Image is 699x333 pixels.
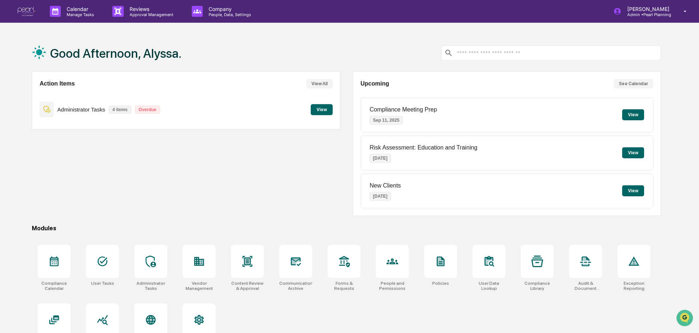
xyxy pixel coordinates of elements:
a: 🔎Data Lookup [4,103,49,116]
p: People, Data, Settings [203,12,255,17]
span: Data Lookup [15,106,46,113]
div: Content Review & Approval [231,281,264,291]
div: 🖐️ [7,93,13,99]
img: logo [18,7,35,16]
p: Overdue [135,106,160,114]
div: We're available if you need us! [25,63,93,69]
p: 4 items [109,106,131,114]
div: Communications Archive [279,281,312,291]
p: Manage Tasks [61,12,98,17]
span: Preclearance [15,92,47,99]
a: 🖐️Preclearance [4,89,50,102]
p: [PERSON_NAME] [621,6,673,12]
div: Vendor Management [183,281,216,291]
p: Sep 11, 2025 [370,116,403,125]
p: Company [203,6,255,12]
div: Audit & Document Logs [569,281,602,291]
span: Pylon [73,124,89,129]
a: Powered byPylon [52,124,89,129]
img: 1746055101610-c473b297-6a78-478c-a979-82029cc54cd1 [7,56,20,69]
div: Policies [432,281,449,286]
p: New Clients [370,182,401,189]
div: Modules [32,225,661,232]
p: Risk Assessment: Education and Training [370,144,477,151]
a: 🗄️Attestations [50,89,94,102]
button: View [622,109,644,120]
p: How can we help? [7,15,133,27]
h2: Upcoming [360,80,389,87]
p: Calendar [61,6,98,12]
div: 🔎 [7,107,13,113]
button: View [622,147,644,158]
div: People and Permissions [376,281,409,291]
button: View [622,185,644,196]
div: Administrator Tasks [134,281,167,291]
div: Exception Reporting [617,281,650,291]
div: Forms & Requests [328,281,360,291]
div: 🗄️ [53,93,59,99]
iframe: Open customer support [676,309,695,329]
div: Compliance Calendar [38,281,71,291]
h1: Good Afternoon, Alyssa. [50,46,182,61]
p: [DATE] [370,154,391,163]
p: Administrator Tasks [57,106,105,113]
button: View All [306,79,333,88]
a: View [311,106,333,113]
div: Start new chat [25,56,120,63]
h2: Action Items [40,80,75,87]
p: Admin • Pearl Planning [621,12,673,17]
button: Start new chat [124,58,133,67]
span: Attestations [60,92,91,99]
p: Approval Management [124,12,177,17]
button: View [311,104,333,115]
p: [DATE] [370,192,391,201]
p: Compliance Meeting Prep [370,106,437,113]
div: Compliance Library [521,281,554,291]
div: User Tasks [91,281,114,286]
p: Reviews [124,6,177,12]
button: See Calendar [614,79,653,88]
div: User Data Lookup [472,281,505,291]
